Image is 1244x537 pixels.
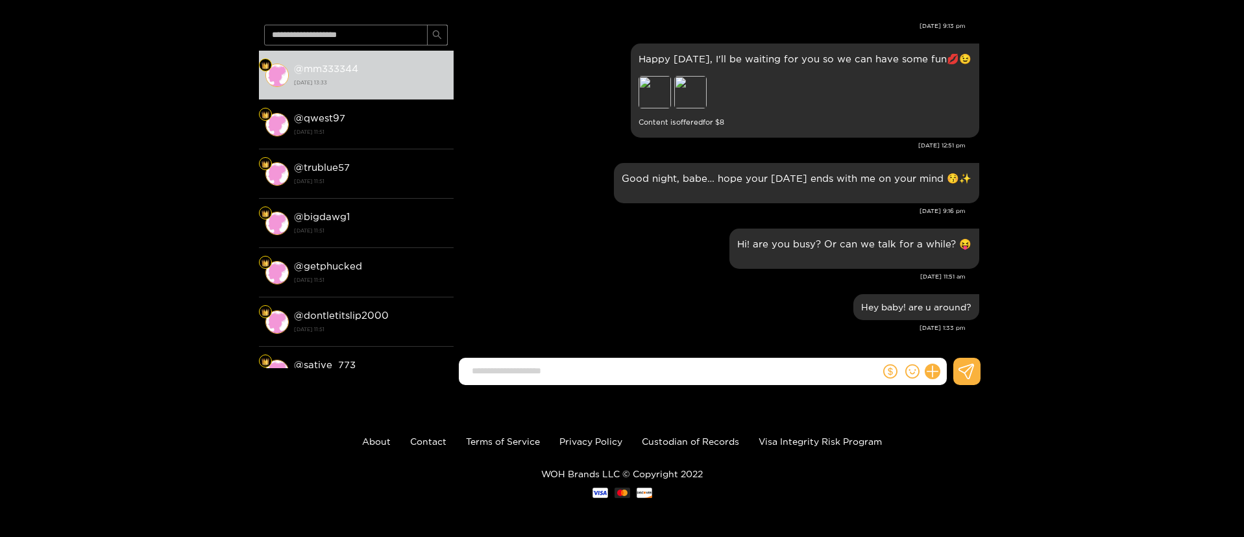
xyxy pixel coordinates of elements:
strong: @ getphucked [294,260,362,271]
img: conversation [265,113,289,136]
div: Aug. 14, 11:51 am [729,229,979,269]
img: Fan Level [262,160,269,168]
span: search [432,30,442,41]
strong: @ mm333344 [294,63,358,74]
div: Aug. 15, 1:33 pm [853,294,979,320]
div: Hey baby! are u around? [861,302,971,312]
small: Content is offered for $ 8 [639,115,971,130]
img: Fan Level [262,308,269,316]
a: Visa Integrity Risk Program [759,436,882,446]
strong: [DATE] 11:51 [294,175,447,187]
strong: @ qwest97 [294,112,345,123]
strong: @ sative_773 [294,359,356,370]
img: Fan Level [262,259,269,267]
div: [DATE] 9:16 pm [460,206,966,216]
img: conversation [265,64,289,87]
img: Fan Level [262,358,269,366]
strong: @ trublue57 [294,162,350,173]
img: Fan Level [262,111,269,119]
div: [DATE] 11:51 am [460,272,966,281]
p: Happy [DATE], I'll be waiting for you so we can have some fun💋😉 [639,51,971,66]
a: Custodian of Records [642,436,739,446]
p: Good night, babe… hope your [DATE] ends with me on your mind 😚✨ [622,171,971,186]
img: conversation [265,212,289,235]
img: conversation [265,360,289,383]
img: conversation [265,162,289,186]
strong: [DATE] 13:33 [294,77,447,88]
img: conversation [265,261,289,284]
span: dollar [883,364,897,379]
a: Contact [410,436,446,446]
strong: @ dontletitslip2000 [294,310,389,321]
div: [DATE] 9:13 pm [460,21,966,31]
button: dollar [881,362,900,381]
strong: [DATE] 11:51 [294,274,447,286]
div: [DATE] 1:33 pm [460,323,966,332]
button: search [427,25,448,45]
div: Aug. 13, 9:16 pm [614,163,979,203]
strong: [DATE] 11:51 [294,126,447,138]
a: Terms of Service [466,436,540,446]
strong: @ bigdawg1 [294,211,350,222]
div: [DATE] 12:51 pm [460,141,966,150]
a: Privacy Policy [559,436,622,446]
div: Aug. 13, 12:51 pm [631,44,979,138]
img: conversation [265,310,289,334]
p: Hi! are you busy? Or can we talk for a while? 😝 [737,236,971,251]
img: Fan Level [262,62,269,69]
strong: [DATE] 11:51 [294,323,447,335]
a: About [362,436,391,446]
span: smile [905,364,920,379]
img: Fan Level [262,210,269,218]
strong: [DATE] 11:51 [294,225,447,236]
